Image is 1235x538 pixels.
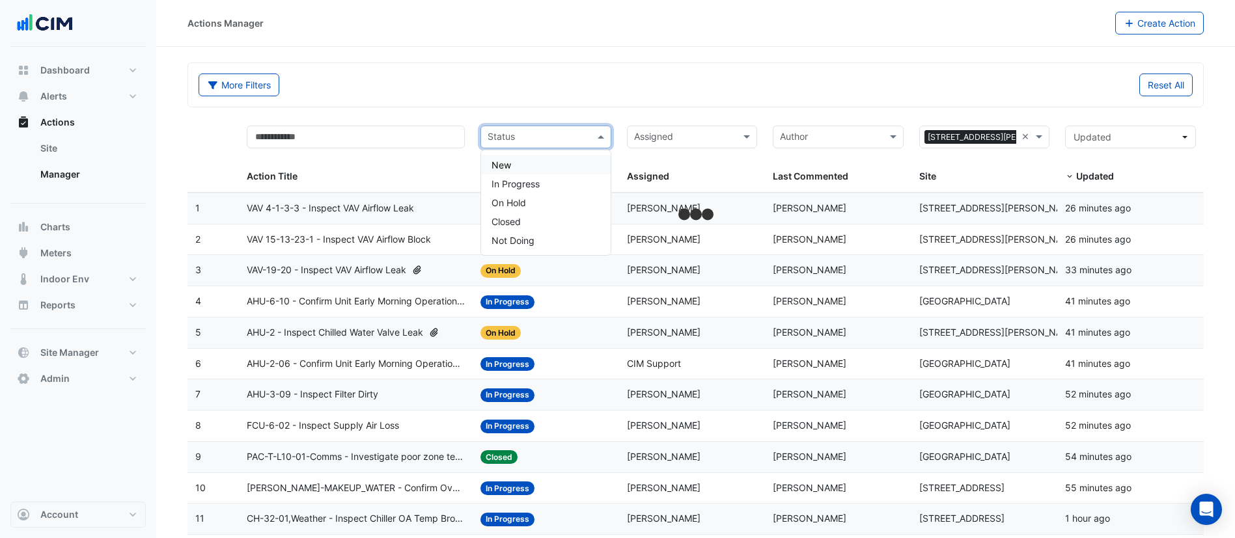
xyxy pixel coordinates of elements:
[10,366,146,392] button: Admin
[773,420,846,431] span: [PERSON_NAME]
[40,273,89,286] span: Indoor Env
[17,247,30,260] app-icon: Meters
[1065,327,1130,338] span: 2025-09-08T12:15:18.214
[40,299,76,312] span: Reports
[480,357,534,371] span: In Progress
[480,450,518,464] span: Closed
[247,294,465,309] span: AHU-6-10 - Confirm Unit Early Morning Operation (Energy Saving)
[40,346,99,359] span: Site Manager
[1074,131,1111,142] span: Updated
[627,234,701,245] span: [PERSON_NAME]
[480,388,534,402] span: In Progress
[17,346,30,359] app-icon: Site Manager
[480,150,611,256] ng-dropdown-panel: Options list
[1065,358,1130,369] span: 2025-09-08T12:15:07.782
[195,482,206,493] span: 10
[627,451,701,462] span: [PERSON_NAME]
[247,450,465,464] span: PAC-T-L10-01-Comms - Investigate poor zone temp
[195,420,201,431] span: 8
[195,264,201,275] span: 3
[480,420,534,433] span: In Progress
[10,83,146,109] button: Alerts
[195,358,201,369] span: 6
[40,508,78,521] span: Account
[919,295,1010,306] span: [GEOGRAPHIC_DATA]
[187,16,264,30] div: Actions Manager
[40,372,70,385] span: Admin
[40,247,72,260] span: Meters
[919,327,1078,338] span: [STREET_ADDRESS][PERSON_NAME]
[40,90,67,103] span: Alerts
[773,358,846,369] span: [PERSON_NAME]
[247,387,378,402] span: AHU-3-09 - Inspect Filter Dirty
[480,264,521,278] span: On Hold
[1065,126,1196,148] button: Updated
[10,266,146,292] button: Indoor Env
[627,327,701,338] span: [PERSON_NAME]
[627,388,701,399] span: [PERSON_NAME]
[627,358,681,369] span: CIM Support
[492,178,540,189] span: In Progress
[1065,451,1131,462] span: 2025-09-08T10:03:02.922
[1191,494,1222,525] div: Open Intercom Messenger
[17,116,30,129] app-icon: Actions
[247,511,465,526] span: CH-32-01,Weather - Inspect Chiller OA Temp Broken Sensor
[773,451,846,462] span: [PERSON_NAME]
[919,170,936,182] span: Site
[17,221,30,234] app-icon: Charts
[30,135,146,161] a: Site
[195,295,201,306] span: 4
[247,201,414,216] span: VAV 4-1-3-3 - Inspect VAV Airflow Leak
[627,420,701,431] span: [PERSON_NAME]
[10,214,146,240] button: Charts
[480,513,534,526] span: In Progress
[1065,295,1130,306] span: 2025-09-08T12:15:48.565
[10,57,146,83] button: Dashboard
[16,10,74,36] img: Company Logo
[247,356,465,371] span: AHU-2-06 - Confirm Unit Early Morning Operation (Energy Saving)
[773,327,846,338] span: [PERSON_NAME]
[492,159,511,170] span: New
[1115,12,1204,34] button: Create Action
[919,264,1078,275] span: [STREET_ADDRESS][PERSON_NAME]
[627,513,701,524] span: [PERSON_NAME]
[10,240,146,266] button: Meters
[773,170,848,182] span: Last Commented
[195,202,200,213] span: 1
[17,372,30,385] app-icon: Admin
[773,234,846,245] span: [PERSON_NAME]
[480,326,521,340] span: On Hold
[924,130,1070,144] span: [STREET_ADDRESS][PERSON_NAME]
[195,234,201,245] span: 2
[492,216,521,227] span: Closed
[17,64,30,77] app-icon: Dashboard
[773,264,846,275] span: [PERSON_NAME]
[919,388,1010,399] span: [GEOGRAPHIC_DATA]
[195,451,201,462] span: 9
[247,481,465,496] span: [PERSON_NAME]-MAKEUP_WATER - Confirm Overnight Water Consumption
[10,502,146,528] button: Account
[773,482,846,493] span: [PERSON_NAME]
[10,292,146,318] button: Reports
[627,264,701,275] span: [PERSON_NAME]
[10,135,146,193] div: Actions
[773,513,846,524] span: [PERSON_NAME]
[627,170,669,182] span: Assigned
[247,325,423,340] span: AHU-2 - Inspect Chilled Water Valve Leak
[1065,513,1110,524] span: 2025-09-08T11:46:56.488
[199,74,279,96] button: More Filters
[195,327,201,338] span: 5
[1139,74,1193,96] button: Reset All
[195,513,204,524] span: 11
[247,263,406,278] span: VAV-19-20 - Inspect VAV Airflow Leak
[40,116,75,129] span: Actions
[773,388,846,399] span: [PERSON_NAME]
[1076,170,1114,182] span: Updated
[627,482,701,493] span: [PERSON_NAME]
[919,234,1078,245] span: [STREET_ADDRESS][PERSON_NAME]
[919,513,1005,524] span: [STREET_ADDRESS]
[1065,482,1131,493] span: 2025-09-08T12:01:08.084
[919,482,1005,493] span: [STREET_ADDRESS]
[17,90,30,103] app-icon: Alerts
[919,202,1078,213] span: [STREET_ADDRESS][PERSON_NAME]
